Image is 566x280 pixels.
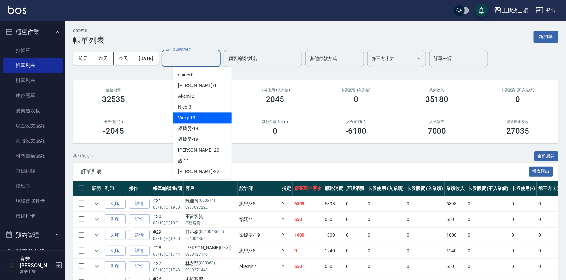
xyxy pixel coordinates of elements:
[151,228,184,243] td: #29
[127,181,151,196] th: 操作
[366,243,405,258] td: 0
[485,120,550,124] h2: 營業現金應收
[491,4,530,17] button: 上越波士頓
[133,52,158,65] button: [DATE]
[185,260,236,267] div: 林念甄
[3,58,63,73] a: 帳單列表
[105,230,126,240] button: 列印
[366,196,405,212] td: 0
[151,196,184,212] td: #31
[366,212,405,227] td: 0
[466,212,510,227] td: 0
[445,181,466,196] th: 業績收入
[280,181,293,196] th: 指定
[102,95,125,104] h3: 32535
[129,230,150,240] a: 詳情
[3,23,63,40] button: 櫃檯作業
[404,88,469,92] h2: 業績收入
[323,243,345,258] td: 1240
[3,164,63,179] a: 每日結帳
[510,243,537,258] td: 0
[293,259,323,274] td: 650
[185,204,236,210] p: 0987697222
[73,52,93,65] button: 前天
[405,259,445,274] td: 0
[3,118,63,133] a: 現金收支登錄
[20,269,53,275] p: 高階主管
[105,246,126,256] button: 列印
[153,204,182,210] p: 08/10 (日) 19:00
[185,229,236,236] div: 任小娟
[220,244,232,251] p: (1761)
[178,136,198,143] span: 梁㨗雯 -19
[266,95,284,104] h3: 2045
[90,181,103,196] th: 展開
[129,199,150,209] a: 詳情
[344,228,366,243] td: 0
[344,259,366,274] td: 0
[178,71,194,78] span: shirey -0
[475,4,488,17] button: save
[129,246,150,256] a: 詳情
[81,169,529,175] span: 訂單列表
[323,212,345,227] td: 650
[293,181,323,196] th: 營業現金應收
[178,82,217,89] span: [PERSON_NAME] -1
[485,88,550,92] h2: 卡券販賣 (不入業績)
[445,212,466,227] td: 650
[238,228,280,243] td: 梁㨗雯 /19
[3,179,63,194] a: 排班表
[73,36,104,45] h3: 帳單列表
[534,33,558,39] a: 新開單
[178,104,191,111] span: Nico -3
[466,228,510,243] td: 0
[162,120,227,124] h2: 第三方卡券(-)
[405,196,445,212] td: 0
[243,120,308,124] h2: 其他付款方式(-)
[529,168,553,174] a: 報表匯出
[506,126,529,136] h3: 27035
[5,259,18,272] img: Person
[129,261,150,272] a: 詳情
[3,243,63,260] button: 報表及分析
[151,181,184,196] th: 帳單編號/時間
[185,220,236,226] p: 不留客資
[445,228,466,243] td: 1000
[534,31,558,43] button: 新開單
[151,212,184,227] td: #30
[238,259,280,274] td: Akemi /2
[238,181,280,196] th: 設計師
[185,267,236,273] p: 0919271443
[129,214,150,225] a: 詳情
[533,5,558,17] button: 登出
[280,228,293,243] td: Y
[293,212,323,227] td: 650
[502,7,528,15] div: 上越波士頓
[405,181,445,196] th: 卡券販賣 (入業績)
[238,196,280,212] td: 思思 /35
[346,126,367,136] h3: -6100
[8,6,26,14] img: Logo
[199,229,224,236] p: (0910043669)
[81,120,146,124] h2: 卡券使用(-)
[293,243,323,258] td: 0
[3,209,63,224] a: 掃碼打卡
[3,194,63,209] a: 現場電腦打卡
[405,228,445,243] td: 0
[405,212,445,227] td: 0
[73,153,93,159] p: 共 31 筆, 1 / 1
[185,244,236,251] div: [PERSON_NAME]
[428,126,446,136] h3: 7000
[344,196,366,212] td: 0
[153,251,182,257] p: 08/10 (日) 17:44
[3,103,63,118] a: 營業儀表板
[366,259,405,274] td: 0
[199,198,215,204] p: (660514)
[510,181,537,196] th: 卡券使用(-)
[445,259,466,274] td: 650
[151,243,184,258] td: #28
[445,196,466,212] td: 6398
[178,114,195,121] span: Vicky -13
[151,259,184,274] td: #27
[238,212,280,227] td: 怡廷 /41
